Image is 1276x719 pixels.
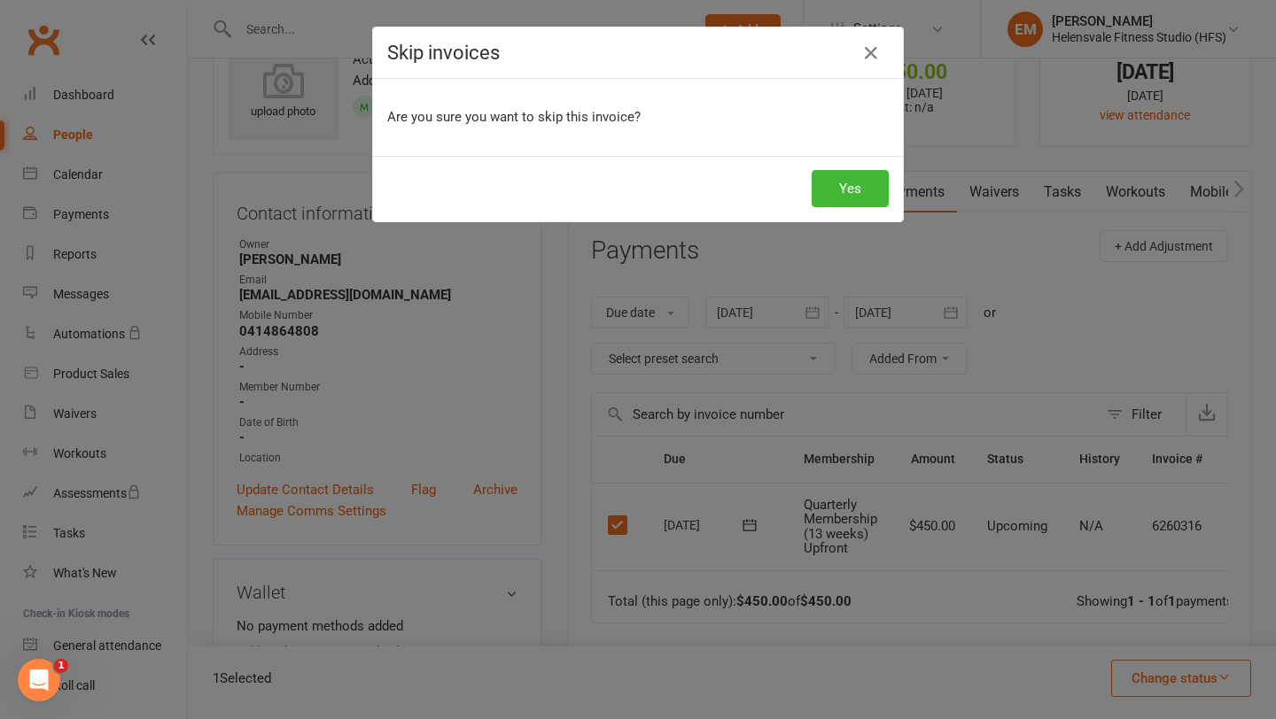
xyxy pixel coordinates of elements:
button: Close [857,39,885,67]
h4: Skip invoices [387,42,889,64]
button: Yes [812,170,889,207]
span: Are you sure you want to skip this invoice? [387,109,641,125]
span: 1 [54,659,68,673]
iframe: Intercom live chat [18,659,60,701]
